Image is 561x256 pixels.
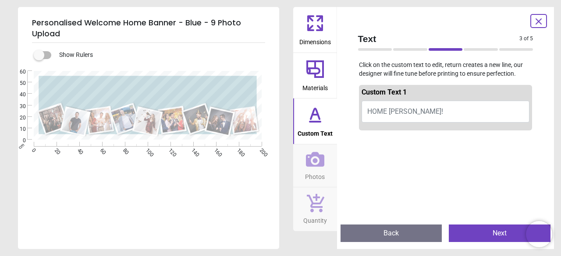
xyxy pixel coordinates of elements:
span: Photos [305,168,325,182]
button: Quantity [293,187,337,231]
h5: Personalised Welcome Home Banner - Blue - 9 Photo Upload [32,14,265,43]
span: 60 [9,68,26,76]
p: Click on the custom text to edit, return creates a new line, our designer will fine tune before p... [351,61,540,78]
span: Custom Text [298,125,333,138]
span: 40 [9,91,26,98]
button: Custom Text [293,98,337,144]
span: Quantity [303,212,327,225]
button: Next [449,224,550,242]
span: 0 [9,137,26,144]
span: Custom Text 1 [362,88,407,96]
span: 20 [9,114,26,122]
iframe: Brevo live chat [526,221,552,247]
span: Dimensions [299,34,331,47]
span: 3 of 5 [519,35,533,42]
button: Back [341,224,442,242]
span: 30 [9,103,26,110]
span: Text [358,32,520,45]
button: HOME [PERSON_NAME]! [362,101,530,123]
span: 10 [9,126,26,133]
span: Materials [302,80,328,93]
span: HOME [PERSON_NAME]! [367,107,443,116]
span: 50 [9,80,26,87]
button: Dimensions [293,7,337,53]
span: cm [17,142,25,150]
button: Photos [293,144,337,187]
button: Materials [293,53,337,98]
div: Show Rulers [39,50,279,60]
